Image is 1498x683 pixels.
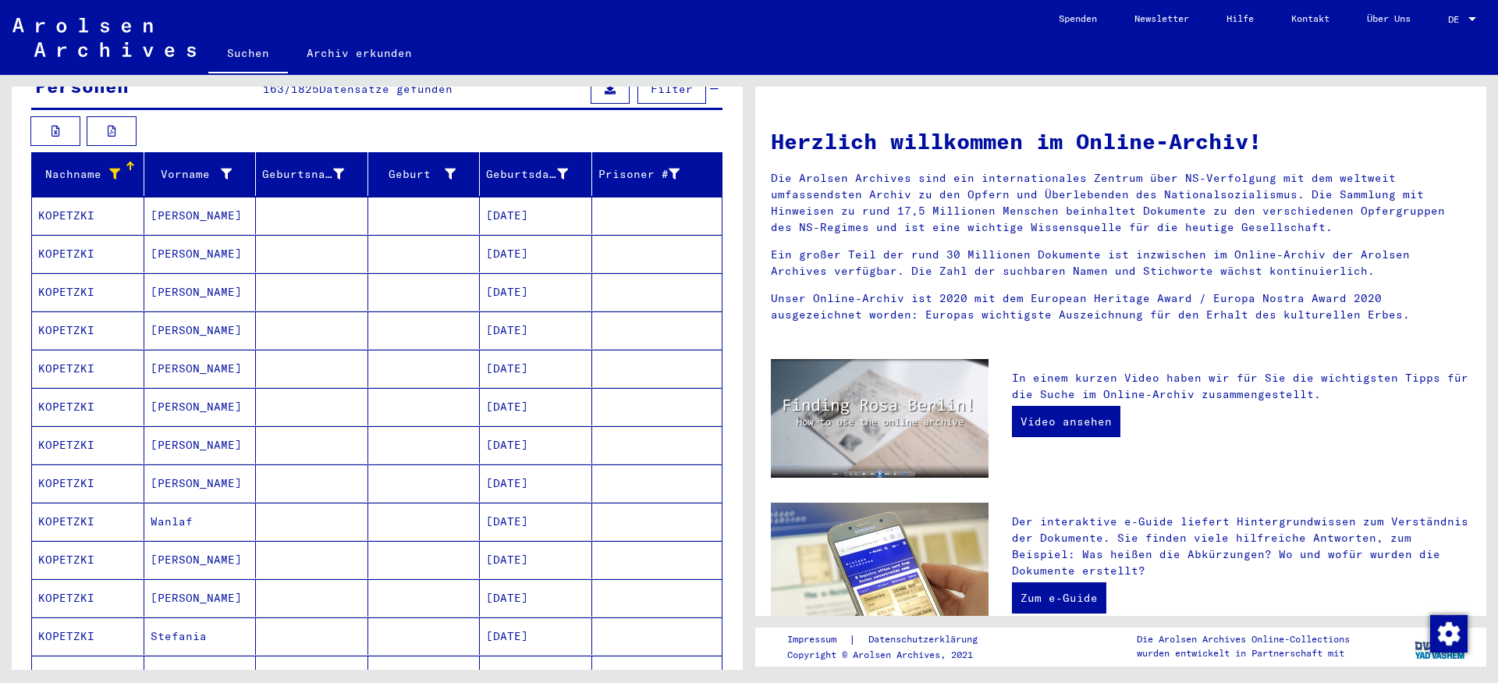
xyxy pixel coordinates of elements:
[598,166,680,183] div: Prisoner #
[486,166,568,183] div: Geburtsdatum
[480,426,592,464] mat-cell: [DATE]
[1012,370,1471,403] p: In einem kurzen Video haben wir für Sie die wichtigsten Tipps für die Suche im Online-Archiv zusa...
[144,235,257,272] mat-cell: [PERSON_NAME]
[144,311,257,349] mat-cell: [PERSON_NAME]
[262,162,367,187] div: Geburtsname
[12,18,196,57] img: Arolsen_neg.svg
[144,503,257,540] mat-cell: Wanlaf
[291,82,319,96] span: 1825
[144,426,257,464] mat-cell: [PERSON_NAME]
[480,197,592,234] mat-cell: [DATE]
[32,311,144,349] mat-cell: KOPETZKI
[32,197,144,234] mat-cell: KOPETZKI
[32,503,144,540] mat-cell: KOPETZKI
[144,273,257,311] mat-cell: [PERSON_NAME]
[637,74,706,104] button: Filter
[480,503,592,540] mat-cell: [DATE]
[38,162,144,187] div: Nachname
[151,166,233,183] div: Vorname
[771,170,1471,236] p: Die Arolsen Archives sind ein internationales Zentrum über NS-Verfolgung mit dem weltweit umfasse...
[32,464,144,502] mat-cell: KOPETZKI
[144,579,257,617] mat-cell: [PERSON_NAME]
[374,166,456,183] div: Geburt‏
[1429,614,1467,652] div: Zustimmung ändern
[38,166,120,183] div: Nachname
[480,311,592,349] mat-cell: [DATE]
[144,617,257,655] mat-cell: Stefania
[651,82,693,96] span: Filter
[144,464,257,502] mat-cell: [PERSON_NAME]
[32,388,144,425] mat-cell: KOPETZKI
[1411,627,1470,666] img: yv_logo.png
[771,247,1471,279] p: Ein großer Teil der rund 30 Millionen Dokumente ist inzwischen im Online-Archiv der Arolsen Archi...
[480,273,592,311] mat-cell: [DATE]
[592,152,722,196] mat-header-cell: Prisoner #
[32,350,144,387] mat-cell: KOPETZKI
[32,426,144,464] mat-cell: KOPETZKI
[288,34,431,72] a: Archiv erkunden
[787,631,849,648] a: Impressum
[856,631,996,648] a: Datenschutzerklärung
[368,152,481,196] mat-header-cell: Geburt‏
[32,579,144,617] mat-cell: KOPETZKI
[480,235,592,272] mat-cell: [DATE]
[32,152,144,196] mat-header-cell: Nachname
[480,350,592,387] mat-cell: [DATE]
[480,617,592,655] mat-cell: [DATE]
[144,197,257,234] mat-cell: [PERSON_NAME]
[319,82,453,96] span: Datensätze gefunden
[480,388,592,425] mat-cell: [DATE]
[480,152,592,196] mat-header-cell: Geburtsdatum
[1012,582,1106,614] a: Zum e-Guide
[787,631,996,648] div: |
[144,152,257,196] mat-header-cell: Vorname
[374,162,480,187] div: Geburt‏
[771,125,1471,158] h1: Herzlich willkommen im Online-Archiv!
[771,359,989,478] img: video.jpg
[1448,14,1465,25] span: DE
[598,162,704,187] div: Prisoner #
[144,541,257,578] mat-cell: [PERSON_NAME]
[262,166,344,183] div: Geburtsname
[32,617,144,655] mat-cell: KOPETZKI
[151,162,256,187] div: Vorname
[1137,646,1350,660] p: wurden entwickelt in Partnerschaft mit
[263,82,284,96] span: 163
[1012,514,1471,579] p: Der interaktive e-Guide liefert Hintergrundwissen zum Verständnis der Dokumente. Sie finden viele...
[480,579,592,617] mat-cell: [DATE]
[32,235,144,272] mat-cell: KOPETZKI
[787,648,996,662] p: Copyright © Arolsen Archives, 2021
[1430,615,1468,653] img: Zustimmung ändern
[256,152,368,196] mat-header-cell: Geburtsname
[32,541,144,578] mat-cell: KOPETZKI
[771,290,1471,323] p: Unser Online-Archiv ist 2020 mit dem European Heritage Award / Europa Nostra Award 2020 ausgezeic...
[284,82,291,96] span: /
[144,388,257,425] mat-cell: [PERSON_NAME]
[480,464,592,502] mat-cell: [DATE]
[1137,632,1350,646] p: Die Arolsen Archives Online-Collections
[486,162,591,187] div: Geburtsdatum
[480,541,592,578] mat-cell: [DATE]
[32,273,144,311] mat-cell: KOPETZKI
[208,34,288,75] a: Suchen
[1012,406,1120,437] a: Video ansehen
[771,503,989,648] img: eguide.jpg
[144,350,257,387] mat-cell: [PERSON_NAME]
